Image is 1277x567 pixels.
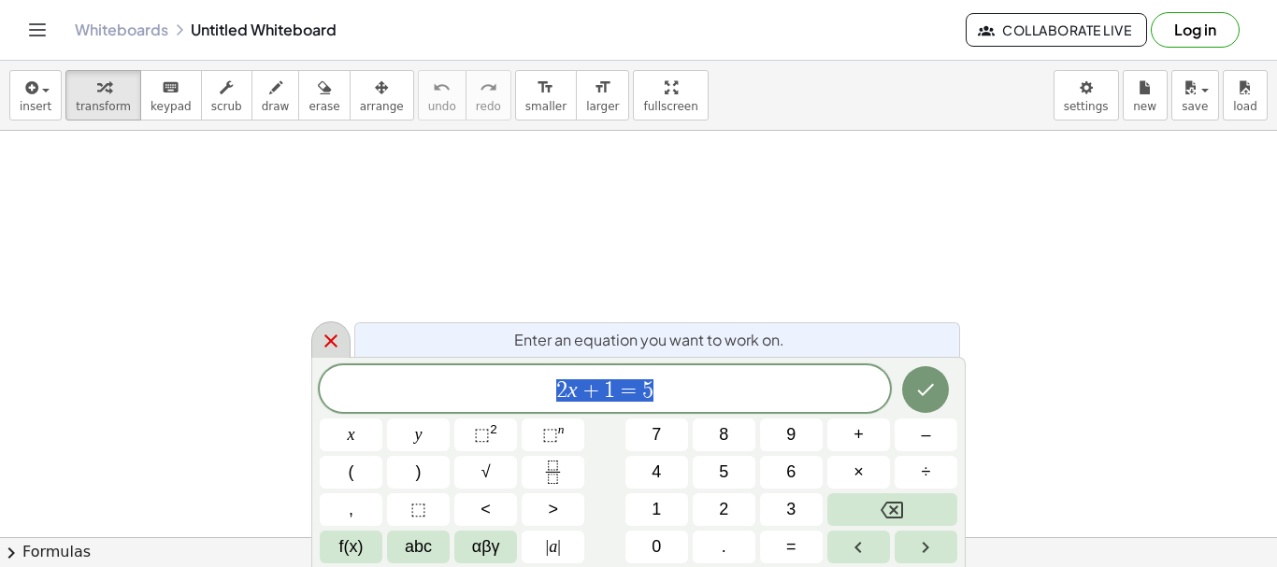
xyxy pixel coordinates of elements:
button: Placeholder [387,493,450,526]
button: scrub [201,70,252,120]
span: ÷ [922,460,931,485]
button: Greater than [522,493,584,526]
span: × [854,460,864,485]
span: save [1182,100,1208,113]
button: 7 [625,418,688,451]
span: keypad [151,100,192,113]
button: arrange [350,70,414,120]
span: – [921,422,930,447]
button: Times [827,456,890,489]
button: transform [65,70,141,120]
span: abc [405,534,432,560]
button: 0 [625,531,688,563]
span: , [349,497,353,522]
span: √ [481,460,491,485]
button: settings [1054,70,1119,120]
span: 1 [652,497,661,522]
button: Left arrow [827,531,890,563]
span: 5 [719,460,728,485]
span: 8 [719,422,728,447]
button: Squared [454,418,517,451]
span: Enter an equation you want to work on. [514,329,784,351]
span: < [481,497,491,522]
span: + [854,422,864,447]
button: Fraction [522,456,584,489]
span: ) [416,460,422,485]
span: > [548,497,558,522]
span: | [546,537,550,556]
span: 2 [719,497,728,522]
span: Collaborate Live [982,21,1131,38]
button: 5 [693,456,755,489]
button: Log in [1151,12,1240,48]
span: 5 [642,379,653,402]
button: Toggle navigation [22,15,52,45]
i: redo [480,77,497,99]
button: Greek alphabet [454,531,517,563]
span: 2 [556,379,567,402]
button: new [1123,70,1168,120]
button: 2 [693,493,755,526]
span: f(x) [339,534,364,560]
button: erase [298,70,350,120]
span: ⬚ [542,425,558,444]
button: Functions [320,531,382,563]
button: Done [902,366,949,413]
span: scrub [211,100,242,113]
span: 9 [786,422,796,447]
button: redoredo [466,70,511,120]
button: format_sizesmaller [515,70,577,120]
i: keyboard [162,77,179,99]
button: ) [387,456,450,489]
button: x [320,418,382,451]
span: = [786,534,796,560]
i: format_size [594,77,611,99]
i: undo [433,77,451,99]
button: 6 [760,456,823,489]
button: keyboardkeypad [140,70,202,120]
span: αβγ [472,534,500,560]
button: Minus [895,418,957,451]
button: Equals [760,531,823,563]
button: draw [251,70,300,120]
button: save [1171,70,1219,120]
span: y [415,422,423,447]
button: insert [9,70,62,120]
span: fullscreen [643,100,697,113]
span: + [578,379,605,402]
span: a [546,534,561,560]
button: 8 [693,418,755,451]
sup: 2 [490,422,497,436]
button: Less than [454,493,517,526]
button: Divide [895,456,957,489]
button: Plus [827,418,890,451]
button: Backspace [827,493,957,526]
span: 4 [652,460,661,485]
span: redo [476,100,501,113]
span: 3 [786,497,796,522]
span: = [615,379,642,402]
span: 7 [652,422,661,447]
span: undo [428,100,456,113]
span: 0 [652,534,661,560]
button: . [693,531,755,563]
button: , [320,493,382,526]
span: insert [20,100,51,113]
button: format_sizelarger [576,70,629,120]
span: 6 [786,460,796,485]
span: larger [586,100,619,113]
sup: n [558,422,565,436]
span: new [1133,100,1156,113]
button: ( [320,456,382,489]
button: load [1223,70,1268,120]
button: Alphabet [387,531,450,563]
button: Square root [454,456,517,489]
var: x [567,377,578,402]
span: ( [349,460,354,485]
button: 4 [625,456,688,489]
button: 1 [625,493,688,526]
span: ⬚ [474,425,490,444]
span: draw [262,100,290,113]
button: Absolute value [522,531,584,563]
span: 1 [604,379,615,402]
